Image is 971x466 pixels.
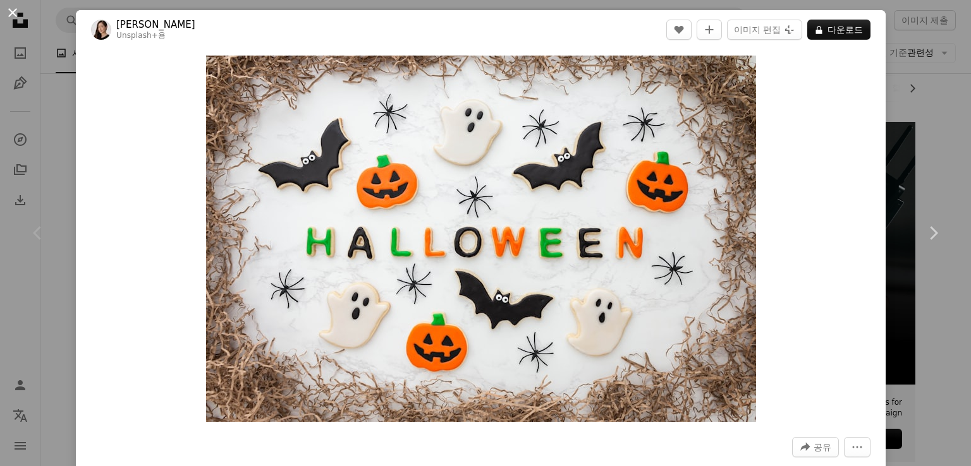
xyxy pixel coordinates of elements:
a: [PERSON_NAME] [116,18,195,31]
a: 다음 [895,172,971,294]
button: 좋아요 [666,20,692,40]
button: 이 이미지 공유 [792,437,839,457]
div: 용 [116,31,195,41]
img: Maryam Sicard의 프로필로 이동 [91,20,111,40]
button: 다운로드 [807,20,870,40]
button: 이 이미지 확대 [206,56,756,422]
button: 이미지 편집 [727,20,802,40]
img: 할로윈 장식으로 장식된 쿠키 [206,56,756,422]
button: 더 많은 작업 [844,437,870,457]
span: 공유 [814,438,831,457]
button: 컬렉션에 추가 [697,20,722,40]
a: Unsplash+ [116,31,158,40]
